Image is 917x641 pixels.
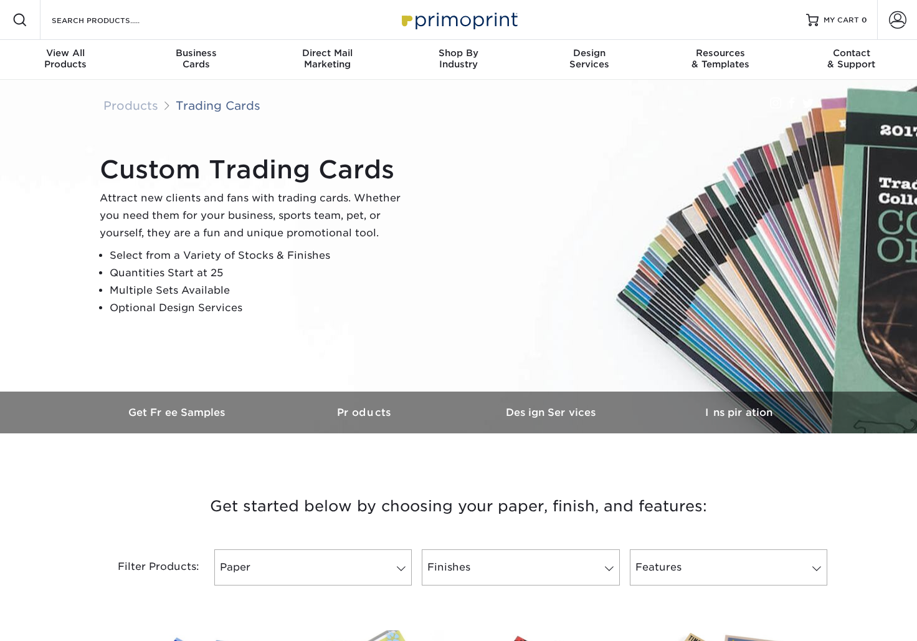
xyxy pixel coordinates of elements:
[110,299,411,317] li: Optional Design Services
[262,47,393,59] span: Direct Mail
[393,47,524,59] span: Shop By
[110,282,411,299] li: Multiple Sets Available
[655,47,786,70] div: & Templates
[85,392,272,433] a: Get Free Samples
[50,12,172,27] input: SEARCH PRODUCTS.....
[630,549,827,586] a: Features
[393,40,524,80] a: Shop ByIndustry
[110,264,411,282] li: Quantities Start at 25
[176,99,260,112] a: Trading Cards
[524,47,655,59] span: Design
[85,407,272,418] h3: Get Free Samples
[85,549,209,586] div: Filter Products:
[524,47,655,70] div: Services
[824,15,859,26] span: MY CART
[131,47,262,59] span: Business
[262,40,393,80] a: Direct MailMarketing
[655,47,786,59] span: Resources
[100,190,411,242] p: Attract new clients and fans with trading cards. Whether you need them for your business, sports ...
[422,549,619,586] a: Finishes
[524,40,655,80] a: DesignServices
[131,47,262,70] div: Cards
[458,407,645,418] h3: Design Services
[214,549,412,586] a: Paper
[396,6,521,33] img: Primoprint
[131,40,262,80] a: BusinessCards
[100,155,411,185] h1: Custom Trading Cards
[786,40,917,80] a: Contact& Support
[645,407,832,418] h3: Inspiration
[393,47,524,70] div: Industry
[786,47,917,70] div: & Support
[786,47,917,59] span: Contact
[272,407,458,418] h3: Products
[110,247,411,264] li: Select from a Variety of Stocks & Finishes
[103,99,158,112] a: Products
[458,392,645,433] a: Design Services
[655,40,786,80] a: Resources& Templates
[272,392,458,433] a: Products
[862,16,867,24] span: 0
[94,478,823,534] h3: Get started below by choosing your paper, finish, and features:
[262,47,393,70] div: Marketing
[645,392,832,433] a: Inspiration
